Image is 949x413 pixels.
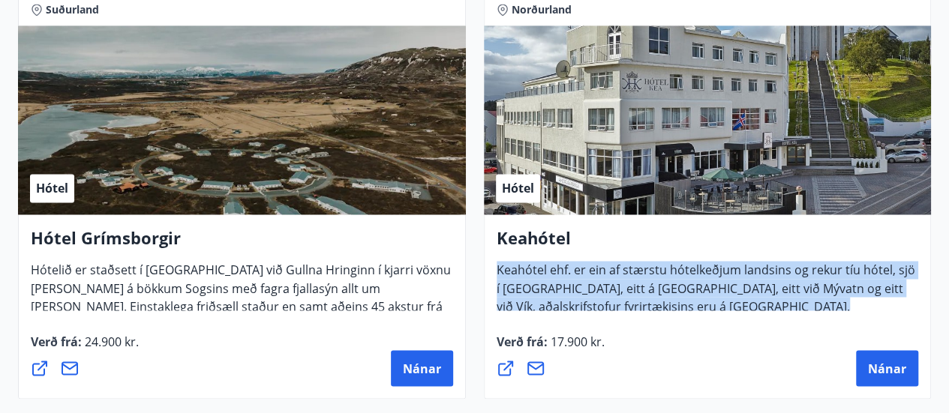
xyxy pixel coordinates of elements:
span: Keahótel ehf. er ein af stærstu hótelkeðjum landsins og rekur tíu hótel, sjö í [GEOGRAPHIC_DATA],... [497,262,915,326]
h4: Keahótel [497,226,919,261]
span: Verð frá : [31,333,139,361]
span: Suðurland [46,2,99,17]
span: Hótel [502,180,534,196]
span: 24.900 kr. [82,333,139,349]
span: Norðurland [512,2,572,17]
button: Nánar [856,350,918,386]
span: Hótel [36,180,68,196]
span: Verð frá : [497,333,605,361]
span: 17.900 kr. [548,333,605,349]
span: Hótelið er staðsett í [GEOGRAPHIC_DATA] við Gullna Hringinn í kjarri vöxnu [PERSON_NAME] á bökkum... [31,262,451,344]
span: Nánar [403,360,441,376]
button: Nánar [391,350,453,386]
h4: Hótel Grímsborgir [31,226,453,261]
span: Nánar [868,360,906,376]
